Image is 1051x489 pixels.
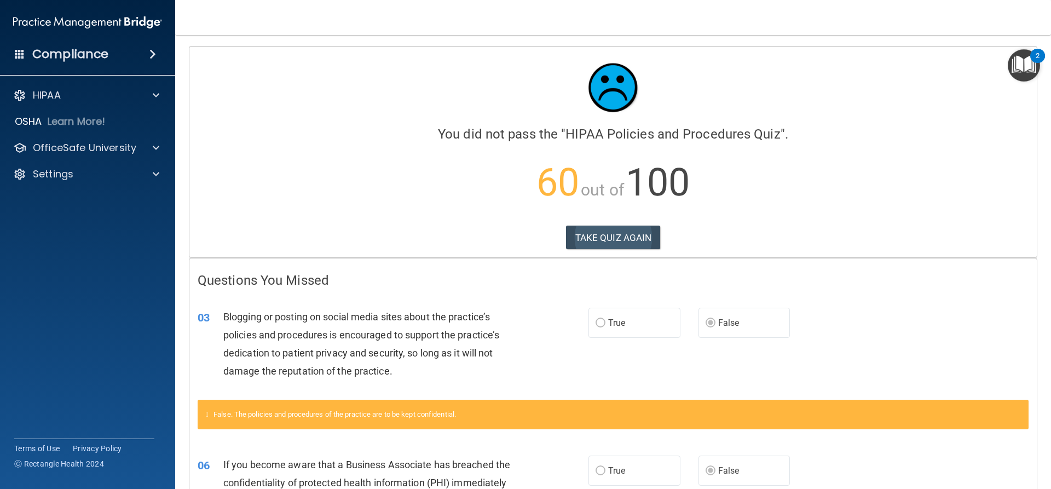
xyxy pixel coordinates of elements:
p: OfficeSafe University [33,141,136,154]
span: True [608,318,625,328]
span: HIPAA Policies and Procedures Quiz [565,126,780,142]
p: HIPAA [33,89,61,102]
input: True [596,467,605,475]
button: TAKE QUIZ AGAIN [566,226,661,250]
img: PMB logo [13,11,162,33]
a: HIPAA [13,89,159,102]
h4: You did not pass the " ". [198,127,1029,141]
p: OSHA [15,115,42,128]
span: False. The policies and procedures of the practice are to be kept confidential. [213,410,456,418]
a: Terms of Use [14,443,60,454]
input: False [706,467,715,475]
span: Ⓒ Rectangle Health 2024 [14,458,104,469]
a: Settings [13,168,159,181]
span: 03 [198,311,210,324]
span: True [608,465,625,476]
input: False [706,319,715,327]
h4: Compliance [32,47,108,62]
span: False [718,318,740,328]
span: False [718,465,740,476]
p: Settings [33,168,73,181]
img: sad_face.ecc698e2.jpg [580,55,646,120]
h4: Questions You Missed [198,273,1029,287]
div: 2 [1036,56,1040,70]
span: Blogging or posting on social media sites about the practice’s policies and procedures is encoura... [223,311,499,377]
span: 06 [198,459,210,472]
input: True [596,319,605,327]
iframe: Drift Widget Chat Controller [996,413,1038,455]
span: out of [581,180,624,199]
span: 60 [536,160,579,205]
span: 100 [626,160,690,205]
p: Learn More! [48,115,106,128]
a: OfficeSafe University [13,141,159,154]
button: Open Resource Center, 2 new notifications [1008,49,1040,82]
a: Privacy Policy [73,443,122,454]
